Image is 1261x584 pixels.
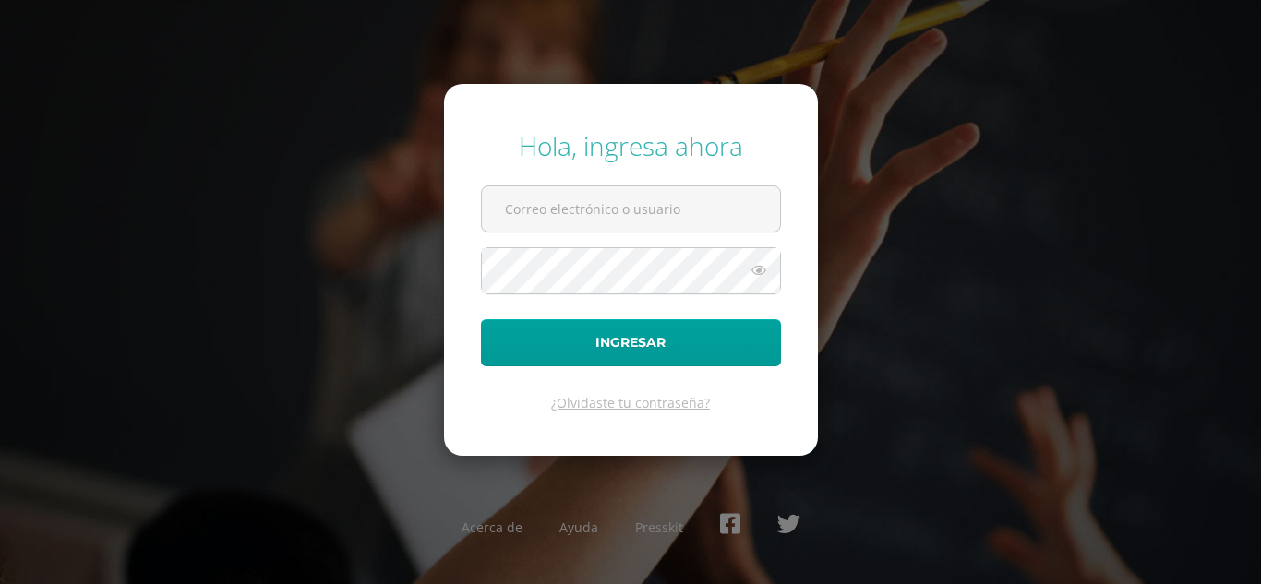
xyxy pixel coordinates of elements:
[482,186,780,232] input: Correo electrónico o usuario
[481,319,781,366] button: Ingresar
[559,518,598,536] a: Ayuda
[635,518,683,536] a: Presskit
[481,128,781,163] div: Hola, ingresa ahora
[462,518,522,536] a: Acerca de
[551,394,710,411] a: ¿Olvidaste tu contraseña?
